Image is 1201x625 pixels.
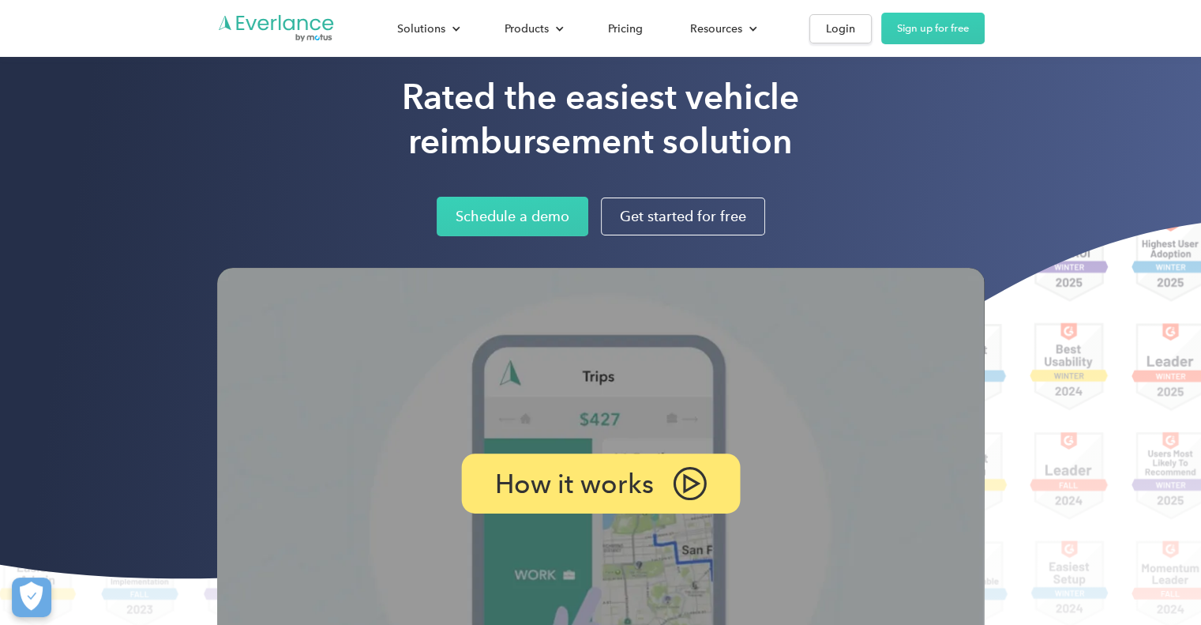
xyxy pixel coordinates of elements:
a: Login [809,14,872,43]
div: Login [826,19,855,39]
div: Pricing [608,19,643,39]
p: How it works [494,473,653,495]
div: Resources [674,15,770,43]
a: Sign up for free [881,13,985,44]
a: Go to homepage [217,13,336,43]
div: Resources [690,19,742,39]
button: Cookies Settings [12,578,51,617]
h1: Rated the easiest vehicle reimbursement solution [402,75,799,164]
input: Submit [116,94,195,127]
a: Pricing [592,15,659,43]
a: Schedule a demo [437,197,588,236]
div: Products [505,19,549,39]
div: Solutions [397,19,445,39]
div: Solutions [381,15,473,43]
div: Products [489,15,576,43]
a: Get started for free [601,198,765,235]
